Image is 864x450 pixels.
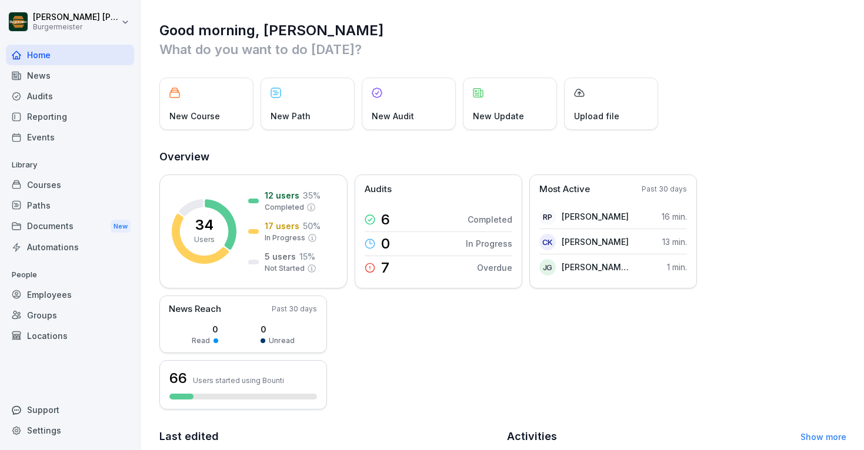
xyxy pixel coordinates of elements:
[381,237,390,251] p: 0
[466,237,512,250] p: In Progress
[265,233,305,243] p: In Progress
[6,266,134,284] p: People
[192,335,210,346] p: Read
[159,21,846,40] h1: Good morning, [PERSON_NAME]
[539,259,556,276] div: JG
[6,305,134,325] a: Groups
[159,40,846,59] p: What do you want to do [DATE]?
[269,335,295,346] p: Unread
[265,250,296,263] p: 5 users
[195,218,214,232] p: 34
[6,174,134,195] a: Courses
[6,65,134,86] a: News
[33,23,119,31] p: Burgermeister
[299,250,315,263] p: 15 %
[265,263,305,274] p: Not Started
[6,216,134,237] div: Documents
[169,368,187,388] h3: 66
[6,45,134,65] a: Home
[562,236,629,248] p: [PERSON_NAME]
[261,323,295,335] p: 0
[800,432,846,442] a: Show more
[6,216,134,237] a: DocumentsNew
[6,284,134,305] a: Employees
[192,323,218,335] p: 0
[381,213,390,227] p: 6
[111,220,131,233] div: New
[194,234,215,245] p: Users
[159,149,846,165] h2: Overview
[662,236,687,248] p: 13 min.
[381,261,389,275] p: 7
[6,156,134,174] p: Library
[6,106,134,127] a: Reporting
[193,376,284,385] p: Users started using Bounti
[539,209,556,225] div: RP
[662,210,687,223] p: 16 min.
[303,189,321,202] p: 35 %
[6,86,134,106] a: Audits
[6,399,134,420] div: Support
[562,261,629,273] p: [PERSON_NAME] [PERSON_NAME]
[272,304,317,314] p: Past 30 days
[574,110,619,122] p: Upload file
[6,127,134,147] a: Events
[33,12,119,22] p: [PERSON_NAME] [PERSON_NAME]
[265,220,299,232] p: 17 users
[6,420,134,441] a: Settings
[539,183,590,196] p: Most Active
[507,428,557,445] h2: Activities
[169,303,221,316] p: News Reach
[169,110,220,122] p: New Course
[473,110,524,122] p: New Update
[271,110,311,122] p: New Path
[303,220,321,232] p: 50 %
[642,184,687,194] p: Past 30 days
[539,234,556,250] div: CK
[365,183,392,196] p: Audits
[159,428,499,445] h2: Last edited
[265,189,299,202] p: 12 users
[667,261,687,273] p: 1 min.
[265,202,304,213] p: Completed
[6,237,134,257] a: Automations
[372,110,414,122] p: New Audit
[6,195,134,216] a: Paths
[6,325,134,346] a: Locations
[562,210,629,223] p: [PERSON_NAME]
[468,213,512,226] p: Completed
[477,261,512,274] p: Overdue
